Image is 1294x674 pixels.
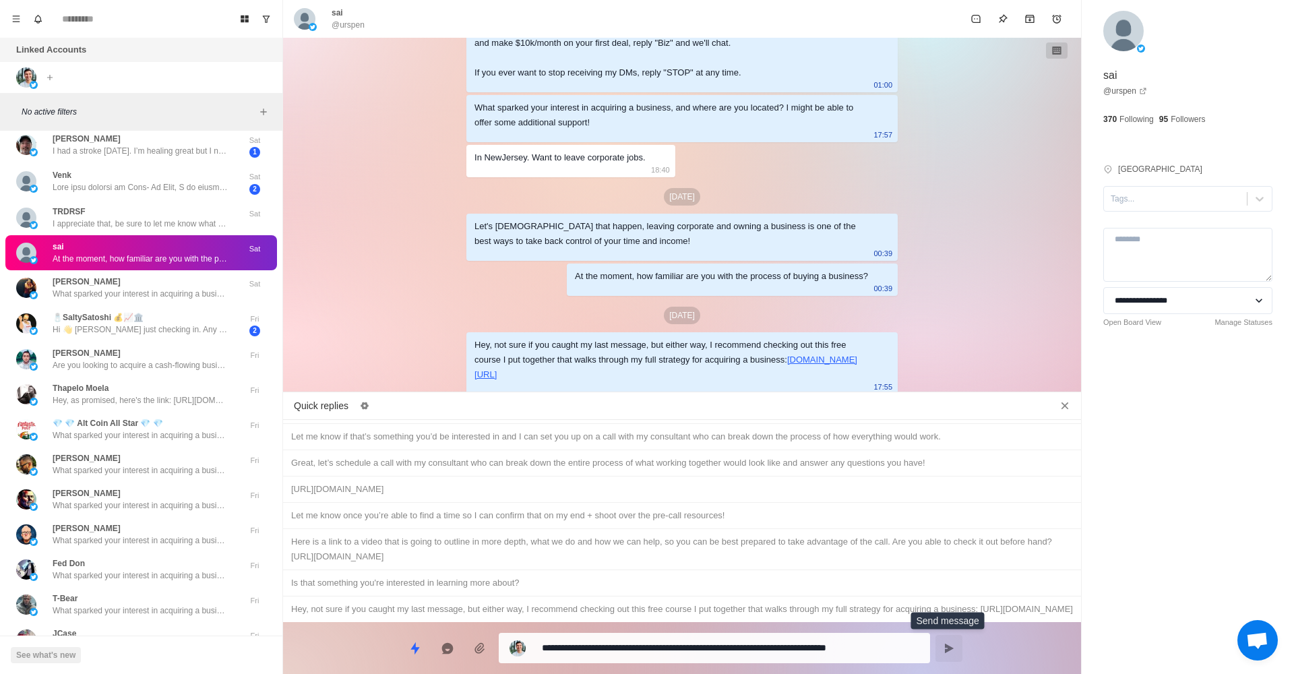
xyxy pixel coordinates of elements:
[291,429,1073,444] div: Let me know if that’s something you’d be interested in and I can set you up on a call with my con...
[1016,5,1043,32] button: Archive
[16,454,36,474] img: picture
[30,608,38,616] img: picture
[238,455,272,466] p: Fri
[1103,317,1161,328] a: Open Board View
[238,490,272,501] p: Fri
[53,557,85,570] p: Fed Don
[1171,113,1205,125] p: Followers
[249,184,260,195] span: 2
[53,145,228,157] p: I had a stroke [DATE]. I’m healing great but I need more rehab time
[53,522,121,534] p: [PERSON_NAME]
[30,398,38,406] img: picture
[249,326,260,336] span: 2
[5,8,27,30] button: Menu
[30,221,38,229] img: picture
[53,218,228,230] p: I appreciate that, be sure to let me know what you think!
[234,8,255,30] button: Board View
[291,482,1073,497] div: [URL][DOMAIN_NAME]
[309,23,317,31] img: picture
[53,324,228,336] p: Hi 👋 [PERSON_NAME] just checking in. Any advice to my last message?
[16,524,36,545] img: picture
[53,592,78,605] p: T-Bear
[664,188,700,206] p: [DATE]
[474,100,868,130] div: What sparked your interest in acquiring a business, and where are you located? I might be able to...
[1054,395,1076,417] button: Close quick replies
[53,359,228,371] p: Are you looking to acquire a cash-flowing business yourself?
[466,635,493,662] button: Add media
[1103,11,1144,51] img: picture
[53,241,64,253] p: sai
[402,635,429,662] button: Quick replies
[16,43,86,57] p: Linked Accounts
[53,394,228,406] p: Hey, as promised, here's the link: [URL][DOMAIN_NAME] P.S. If you want to buy a boring business a...
[1119,113,1154,125] p: Following
[1159,113,1168,125] p: 95
[238,420,272,431] p: Fri
[30,433,38,441] img: picture
[16,349,36,369] img: picture
[1103,85,1147,97] a: @urspen
[53,288,228,300] p: What sparked your interest in acquiring a business, and where are you located? I might be able to...
[27,8,49,30] button: Notifications
[30,291,38,299] img: picture
[16,313,36,334] img: picture
[53,206,86,218] p: TRDRSF
[30,538,38,546] img: picture
[30,148,38,156] img: picture
[42,69,58,86] button: Add account
[935,635,962,662] button: Send message
[53,133,121,145] p: [PERSON_NAME]
[291,456,1073,470] div: Great, let’s schedule a call with my consultant who can break down the entire process of what wor...
[16,208,36,228] img: picture
[53,487,121,499] p: [PERSON_NAME]
[873,379,892,394] p: 17:55
[249,147,260,158] span: 1
[989,5,1016,32] button: Pin
[873,78,892,92] p: 01:00
[30,327,38,335] img: picture
[1214,317,1272,328] a: Manage Statuses
[53,311,144,324] p: 🧂SaltySatoshi 💰📈🏛️
[30,468,38,476] img: picture
[962,5,989,32] button: Mark as unread
[238,171,272,183] p: Sat
[30,256,38,264] img: picture
[53,464,228,477] p: What sparked your interest in acquiring a business, and where are you located? I might be able to...
[53,499,228,512] p: What sparked your interest in acquiring a business, and where are you located? I might be able to...
[1103,113,1117,125] p: 370
[53,276,121,288] p: [PERSON_NAME]
[575,269,868,284] div: At the moment, how familiar are you with the process of buying a business?
[510,640,526,656] img: picture
[291,508,1073,523] div: Let me know once you’re able to find a time so I can confirm that on my end + shoot over the pre-...
[1137,44,1145,53] img: picture
[664,307,700,324] p: [DATE]
[1043,5,1070,32] button: Add reminder
[651,162,670,177] p: 18:40
[30,503,38,511] img: picture
[53,253,228,265] p: At the moment, how familiar are you with the process of buying a business?
[1237,620,1278,661] div: Open chat
[434,635,461,662] button: Reply with AI
[238,243,272,255] p: Sat
[53,417,163,429] p: 💎 💎 Alt Coin All Star 💎 💎
[255,104,272,120] button: Add filters
[238,630,272,642] p: Fri
[16,559,36,580] img: picture
[16,630,36,650] img: picture
[53,181,228,193] p: Lore ipsu dolorsi am Cons- Ad Elit, S do eiusmod tempori ut lab etdo. M aliq enimadm veniamqui N'...
[30,185,38,193] img: picture
[53,169,71,181] p: Venk
[22,106,255,118] p: No active filters
[16,135,36,155] img: picture
[30,573,38,581] img: picture
[16,489,36,510] img: picture
[16,243,36,263] img: picture
[474,150,646,165] div: In NewJersey. Want to leave corporate jobs.
[332,7,343,19] p: sai
[30,81,38,89] img: picture
[16,419,36,439] img: picture
[238,350,272,361] p: Fri
[873,246,892,261] p: 00:39
[873,281,892,296] p: 00:39
[238,385,272,396] p: Fri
